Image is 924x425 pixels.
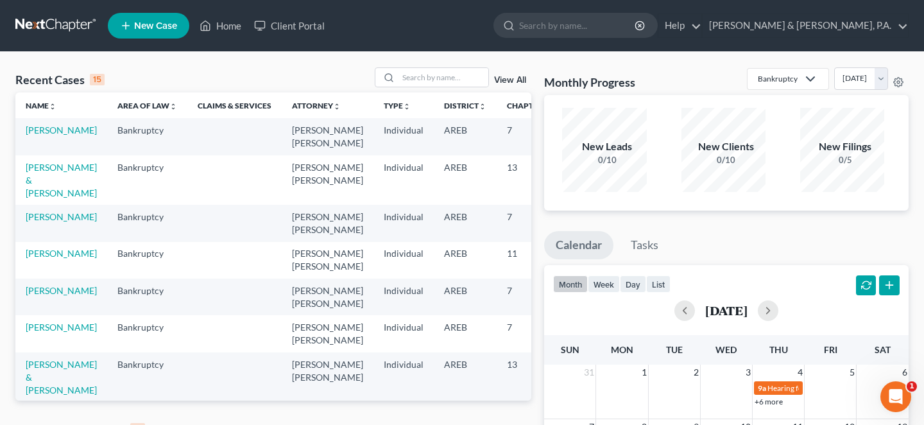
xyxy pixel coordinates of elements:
a: Attorneyunfold_more [292,101,341,110]
iframe: Intercom live chat [880,381,911,412]
a: [PERSON_NAME] [26,211,97,222]
span: 3 [744,365,752,380]
div: 0/10 [681,154,771,166]
button: week [588,275,620,293]
td: [PERSON_NAME] [PERSON_NAME] [282,352,373,402]
td: AREB [434,118,497,155]
td: Bankruptcy [107,352,187,402]
input: Search by name... [519,13,637,37]
td: Individual [373,315,434,352]
td: Bankruptcy [107,205,187,241]
span: 6 [901,365,909,380]
span: 5 [848,365,856,380]
td: 7 [497,118,561,155]
td: AREB [434,315,497,352]
td: Bankruptcy [107,279,187,315]
h2: [DATE] [705,304,748,317]
td: Individual [373,279,434,315]
td: [PERSON_NAME] [PERSON_NAME] [282,315,373,352]
td: [PERSON_NAME] [PERSON_NAME] [282,155,373,205]
i: unfold_more [169,103,177,110]
button: month [553,275,588,293]
td: Bankruptcy [107,242,187,279]
td: [PERSON_NAME] [PERSON_NAME] [282,118,373,155]
td: Individual [373,205,434,241]
a: Calendar [544,231,613,259]
span: 4 [796,365,804,380]
span: Sat [875,344,891,355]
td: Individual [373,155,434,205]
button: list [646,275,671,293]
td: Individual [373,352,434,402]
a: Home [193,14,248,37]
div: Bankruptcy [758,73,798,84]
a: Tasks [619,231,670,259]
td: AREB [434,279,497,315]
div: New Clients [681,139,771,154]
td: [PERSON_NAME] [PERSON_NAME] [282,205,373,241]
a: +6 more [755,397,783,406]
td: Individual [373,242,434,279]
td: AREB [434,242,497,279]
td: Bankruptcy [107,155,187,205]
span: Fri [824,344,837,355]
td: Bankruptcy [107,118,187,155]
span: 9a [758,383,766,393]
span: Sun [561,344,579,355]
span: Wed [715,344,737,355]
td: 7 [497,279,561,315]
div: 0/5 [800,154,890,166]
td: AREB [434,155,497,205]
td: AREB [434,205,497,241]
span: Tue [666,344,683,355]
a: [PERSON_NAME] [26,248,97,259]
td: 13 [497,155,561,205]
td: 11 [497,242,561,279]
a: [PERSON_NAME] [26,125,97,135]
a: Nameunfold_more [26,101,56,110]
a: Area of Lawunfold_more [117,101,177,110]
a: [PERSON_NAME] & [PERSON_NAME] [26,162,97,198]
a: Help [658,14,701,37]
a: [PERSON_NAME] [26,285,97,296]
a: [PERSON_NAME] [26,322,97,333]
h3: Monthly Progress [544,74,635,90]
i: unfold_more [49,103,56,110]
span: 1 [640,365,648,380]
span: 31 [583,365,595,380]
div: New Leads [562,139,652,154]
span: Thu [769,344,788,355]
span: 1 [907,381,917,392]
a: [PERSON_NAME] & [PERSON_NAME], P.A. [703,14,908,37]
span: New Case [134,21,177,31]
a: View All [494,76,526,85]
td: Bankruptcy [107,315,187,352]
a: Chapterunfold_more [507,101,551,110]
td: [PERSON_NAME] [PERSON_NAME] [282,242,373,279]
i: unfold_more [479,103,486,110]
i: unfold_more [403,103,411,110]
td: 13 [497,352,561,402]
a: Typeunfold_more [384,101,411,110]
i: unfold_more [333,103,341,110]
div: Recent Cases [15,72,105,87]
td: 7 [497,205,561,241]
button: day [620,275,646,293]
a: Client Portal [248,14,331,37]
td: AREB [434,352,497,402]
span: Hearing for Whitehall Pharmacy LLC [767,383,889,393]
input: Search by name... [398,68,488,87]
td: 7 [497,315,561,352]
a: Districtunfold_more [444,101,486,110]
div: New Filings [800,139,890,154]
span: Mon [611,344,633,355]
div: 15 [90,74,105,85]
a: [PERSON_NAME] & [PERSON_NAME] [26,359,97,395]
span: 2 [692,365,700,380]
th: Claims & Services [187,92,282,118]
td: [PERSON_NAME] [PERSON_NAME] [282,279,373,315]
td: Individual [373,118,434,155]
div: 0/10 [562,154,652,166]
